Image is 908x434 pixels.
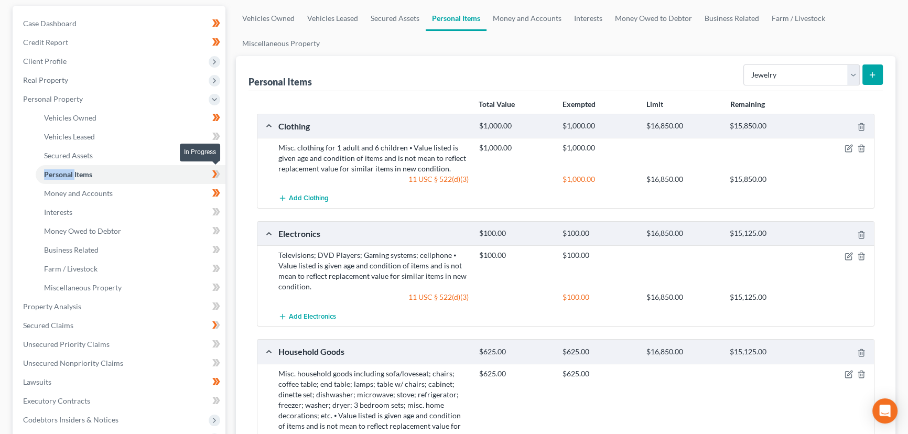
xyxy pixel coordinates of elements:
[44,245,99,254] span: Business Related
[23,396,90,405] span: Executory Contracts
[725,229,808,238] div: $15,125.00
[15,392,225,410] a: Executory Contracts
[36,127,225,146] a: Vehicles Leased
[23,377,51,386] span: Lawsuits
[474,229,557,238] div: $100.00
[474,250,557,261] div: $100.00
[725,121,808,131] div: $15,850.00
[44,208,72,216] span: Interests
[725,347,808,357] div: $15,125.00
[236,31,326,56] a: Miscellaneous Property
[474,121,557,131] div: $1,000.00
[273,292,474,302] div: 11 USC § 522(d)(3)
[872,398,898,424] div: Open Intercom Messenger
[44,189,113,198] span: Money and Accounts
[289,194,329,203] span: Add Clothing
[557,250,641,261] div: $100.00
[44,226,121,235] span: Money Owed to Debtor
[15,354,225,373] a: Unsecured Nonpriority Claims
[557,368,641,379] div: $625.00
[15,14,225,33] a: Case Dashboard
[563,100,596,108] strong: Exempted
[725,174,808,185] div: $15,850.00
[44,151,93,160] span: Secured Assets
[36,146,225,165] a: Secured Assets
[557,143,641,153] div: $1,000.00
[36,241,225,259] a: Business Related
[23,19,77,28] span: Case Dashboard
[609,6,698,31] a: Money Owed to Debtor
[487,6,568,31] a: Money and Accounts
[44,132,95,141] span: Vehicles Leased
[23,75,68,84] span: Real Property
[180,144,220,161] div: In Progress
[646,100,663,108] strong: Limit
[36,222,225,241] a: Money Owed to Debtor
[36,165,225,184] a: Personal Items
[426,6,487,31] a: Personal Items
[557,347,641,357] div: $625.00
[15,335,225,354] a: Unsecured Priority Claims
[557,174,641,185] div: $1,000.00
[474,368,557,379] div: $625.00
[641,121,725,131] div: $16,850.00
[23,38,68,47] span: Credit Report
[557,292,641,302] div: $100.00
[23,340,110,349] span: Unsecured Priority Claims
[23,94,83,103] span: Personal Property
[44,283,122,292] span: Miscellaneous Property
[641,347,725,357] div: $16,850.00
[479,100,515,108] strong: Total Value
[15,316,225,335] a: Secured Claims
[557,229,641,238] div: $100.00
[301,6,364,31] a: Vehicles Leased
[641,229,725,238] div: $16,850.00
[765,6,831,31] a: Farm / Livestock
[248,75,312,88] div: Personal Items
[236,6,301,31] a: Vehicles Owned
[36,203,225,222] a: Interests
[15,33,225,52] a: Credit Report
[364,6,426,31] a: Secured Assets
[725,292,808,302] div: $15,125.00
[474,347,557,357] div: $625.00
[23,57,67,66] span: Client Profile
[23,302,81,311] span: Property Analysis
[44,170,92,179] span: Personal Items
[36,184,225,203] a: Money and Accounts
[278,189,329,208] button: Add Clothing
[273,346,474,357] div: Household Goods
[641,174,725,185] div: $16,850.00
[44,113,96,122] span: Vehicles Owned
[273,143,474,174] div: Misc. clothing for 1 adult and 6 children ⦁ Value listed is given age and condition of items and ...
[730,100,764,108] strong: Remaining
[23,415,118,424] span: Codebtors Insiders & Notices
[36,259,225,278] a: Farm / Livestock
[15,373,225,392] a: Lawsuits
[36,108,225,127] a: Vehicles Owned
[273,228,474,239] div: Electronics
[273,174,474,185] div: 11 USC § 522(d)(3)
[44,264,98,273] span: Farm / Livestock
[23,359,123,367] span: Unsecured Nonpriority Claims
[568,6,609,31] a: Interests
[641,292,725,302] div: $16,850.00
[36,278,225,297] a: Miscellaneous Property
[273,250,474,292] div: Televisions; DVD Players; Gaming systems; cellphone ⦁ Value listed is given age and condition of ...
[557,121,641,131] div: $1,000.00
[23,321,73,330] span: Secured Claims
[474,143,557,153] div: $1,000.00
[289,312,336,321] span: Add Electronics
[278,307,336,326] button: Add Electronics
[15,297,225,316] a: Property Analysis
[698,6,765,31] a: Business Related
[273,121,474,132] div: Clothing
